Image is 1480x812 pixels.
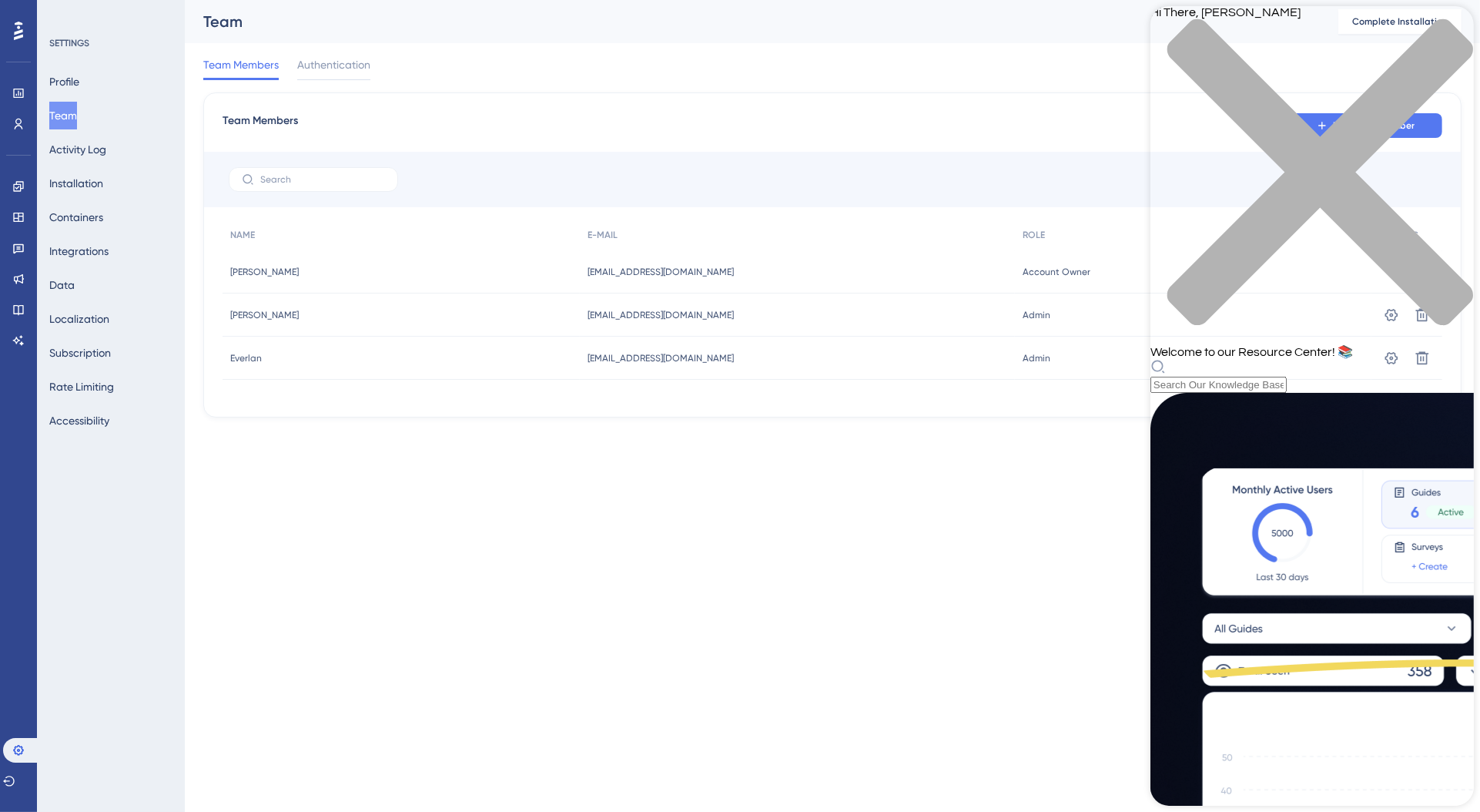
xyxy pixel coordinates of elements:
[49,305,109,333] button: Localization
[49,203,103,231] button: Containers
[230,309,299,321] span: [PERSON_NAME]
[49,339,111,367] button: Subscription
[49,102,77,129] button: Team
[49,37,174,49] div: SETTINGS
[1023,309,1050,321] span: Admin
[588,309,734,321] span: [EMAIL_ADDRESS][DOMAIN_NAME]
[260,174,385,185] input: Search
[5,5,42,42] button: Open AI Assistant Launcher
[49,271,75,299] button: Data
[588,352,734,364] span: [EMAIL_ADDRESS][DOMAIN_NAME]
[49,237,109,265] button: Integrations
[230,352,262,364] span: Everlan
[1023,352,1050,364] span: Admin
[49,68,79,96] button: Profile
[297,55,370,74] span: Authentication
[9,9,37,37] img: launcher-image-alternative-text
[36,4,96,22] span: Need Help?
[230,229,255,241] span: NAME
[588,266,734,278] span: [EMAIL_ADDRESS][DOMAIN_NAME]
[49,136,106,163] button: Activity Log
[588,229,618,241] span: E-MAIL
[203,11,1300,32] div: Team
[230,266,299,278] span: [PERSON_NAME]
[49,373,114,401] button: Rate Limiting
[1023,229,1045,241] span: ROLE
[1023,266,1090,278] span: Account Owner
[49,407,109,435] button: Accessibility
[223,112,298,139] span: Team Members
[49,169,103,197] button: Installation
[203,55,279,74] span: Team Members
